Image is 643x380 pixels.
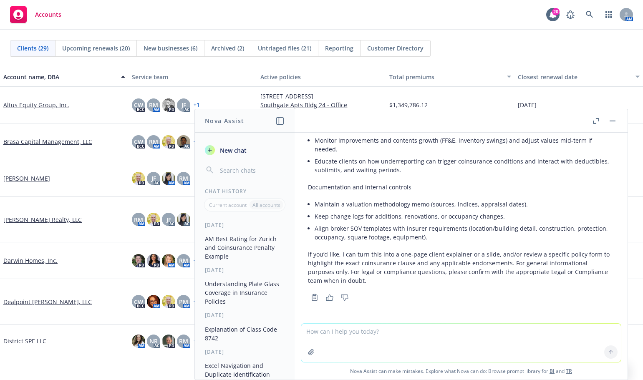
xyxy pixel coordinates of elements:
img: photo [132,254,145,267]
p: All accounts [252,201,280,209]
img: photo [177,135,190,148]
div: [DATE] [195,348,295,355]
a: BI [550,367,555,375]
img: photo [162,172,175,185]
a: + 7 [194,139,199,144]
a: Accounts [7,3,65,26]
span: RM [179,256,188,265]
a: Darwin Homes, Inc. [3,256,58,265]
li: Keep change logs for additions, renovations, or occupancy changes. [315,210,614,222]
a: Altus Equity Group, Inc. [3,101,69,109]
span: RM [149,101,158,109]
span: New chat [218,146,247,155]
li: Align broker SOV templates with insurer requirements (location/building detail, construction, pro... [315,222,614,243]
img: photo [162,295,175,308]
img: photo [162,254,175,267]
div: [DATE] [195,312,295,319]
span: NR [149,337,158,345]
span: RM [179,174,188,183]
span: Upcoming renewals (20) [62,44,130,53]
button: AM Best Rating for Zurich and Coinsurance Penalty Example [202,232,288,263]
li: Educate clients on how underreporting can trigger coinsurance conditions and interact with deduct... [315,155,614,176]
span: Customer Directory [367,44,424,53]
img: photo [147,254,160,267]
button: Understanding Plate Glass Coverage in Insurance Policies [202,277,288,308]
img: photo [162,98,175,112]
button: Total premiums [386,67,514,87]
span: Untriaged files (21) [258,44,311,53]
div: Closest renewal date [518,73,630,81]
div: 20 [552,8,560,15]
p: Current account [209,201,247,209]
button: Thumbs down [338,292,351,303]
p: Documentation and internal controls [308,183,614,191]
img: photo [147,295,160,308]
span: RM [179,337,188,345]
button: New chat [202,143,288,158]
span: [DATE] [518,101,537,109]
a: District SPE LLC [3,337,46,345]
a: + 5 [194,299,199,304]
a: + 2 [194,258,199,263]
div: Active policies [260,73,382,81]
span: Archived (2) [211,44,244,53]
span: JF [166,215,171,224]
div: Chat History [195,188,295,195]
span: PM [179,297,188,306]
a: Southgate Apts Bldg 24 - Office [260,101,382,109]
img: photo [147,213,160,226]
li: Monitor improvements and contents growth (FF&E, inventory swings) and adjust values mid‑term if n... [315,134,614,155]
div: Account name, DBA [3,73,116,81]
button: Service team [129,67,257,87]
img: photo [132,172,145,185]
span: $1,349,786.12 [389,101,428,109]
div: [DATE] [195,267,295,274]
a: Search [581,6,598,23]
button: Explanation of Class Code 8742 [202,322,288,345]
div: Service team [132,73,254,81]
span: JF [182,101,186,109]
span: CW [134,101,143,109]
a: [PERSON_NAME] [3,174,50,183]
div: [DATE] [195,221,295,229]
a: + 3 [194,339,199,344]
img: photo [162,335,175,348]
img: photo [177,213,190,226]
a: [PERSON_NAME] Realty, LLC [3,215,82,224]
button: Active policies [257,67,386,87]
a: Switch app [600,6,617,23]
span: JF [151,174,156,183]
span: Clients (29) [17,44,48,53]
span: Accounts [35,11,61,18]
span: RM [134,215,143,224]
a: Report a Bug [562,6,579,23]
input: Search chats [218,164,285,176]
img: photo [162,135,175,148]
button: Closest renewal date [514,67,643,87]
span: CW [134,137,143,146]
span: RM [149,137,158,146]
a: [STREET_ADDRESS] [260,92,382,101]
div: Total premiums [389,73,502,81]
span: New businesses (6) [144,44,197,53]
li: Maintain a valuation methodology memo (sources, indices, appraisal dates). [315,198,614,210]
p: If you’d like, I can turn this into a one‑page client explainer or a slide, and/or review a speci... [308,250,614,285]
a: Dealpoint [PERSON_NAME], LLC [3,297,92,306]
span: Nova Assist can make mistakes. Explore what Nova can do: Browse prompt library for and [298,362,624,380]
span: Reporting [325,44,353,53]
svg: Copy to clipboard [311,294,318,301]
h1: Nova Assist [205,116,244,125]
a: TR [566,367,572,375]
a: + 1 [194,103,199,108]
img: photo [132,335,145,348]
a: Brasa Capital Management, LLC [3,137,92,146]
span: CW [134,297,143,306]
